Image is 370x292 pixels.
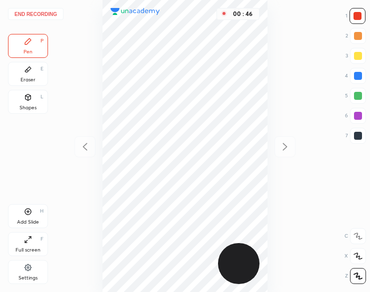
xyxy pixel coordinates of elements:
[345,68,366,84] div: 4
[18,276,37,281] div: Settings
[345,268,366,284] div: Z
[345,8,365,24] div: 1
[8,8,63,20] button: End recording
[344,228,366,244] div: C
[40,38,43,43] div: P
[40,237,43,242] div: F
[23,49,32,54] div: Pen
[345,128,366,144] div: 7
[110,8,160,15] img: logo.38c385cc.svg
[15,248,40,253] div: Full screen
[40,94,43,99] div: L
[19,105,36,110] div: Shapes
[231,10,255,17] div: 00 : 46
[345,88,366,104] div: 5
[345,48,366,64] div: 3
[344,248,366,264] div: X
[17,220,39,225] div: Add Slide
[20,77,35,82] div: Eraser
[345,108,366,124] div: 6
[40,209,43,214] div: H
[345,28,366,44] div: 2
[40,66,43,71] div: E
